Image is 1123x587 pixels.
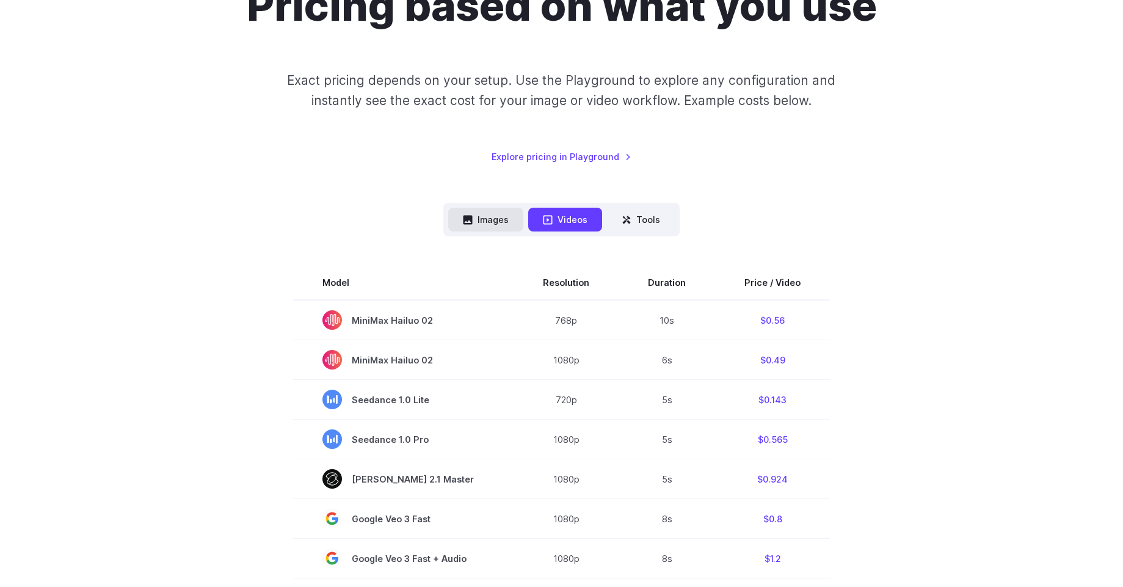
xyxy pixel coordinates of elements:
td: 1080p [514,499,619,539]
td: 1080p [514,539,619,578]
span: [PERSON_NAME] 2.1 Master [322,469,484,489]
td: 1080p [514,459,619,499]
td: $0.924 [715,459,830,499]
td: 768p [514,300,619,340]
span: MiniMax Hailuo 02 [322,310,484,330]
td: 8s [619,539,715,578]
td: 5s [619,420,715,459]
td: $0.8 [715,499,830,539]
td: $1.2 [715,539,830,578]
span: Google Veo 3 Fast + Audio [322,549,484,568]
td: $0.565 [715,420,830,459]
td: 5s [619,380,715,420]
td: $0.143 [715,380,830,420]
td: $0.49 [715,340,830,380]
th: Model [293,266,514,300]
button: Videos [528,208,602,232]
td: 10s [619,300,715,340]
span: Seedance 1.0 Lite [322,390,484,409]
p: Exact pricing depends on your setup. Use the Playground to explore any configuration and instantl... [264,70,859,111]
a: Explore pricing in Playground [492,150,631,164]
button: Tools [607,208,675,232]
td: 6s [619,340,715,380]
span: Google Veo 3 Fast [322,509,484,528]
td: 8s [619,499,715,539]
th: Price / Video [715,266,830,300]
td: 1080p [514,340,619,380]
th: Resolution [514,266,619,300]
span: Seedance 1.0 Pro [322,429,484,449]
th: Duration [619,266,715,300]
span: MiniMax Hailuo 02 [322,350,484,370]
td: 1080p [514,420,619,459]
td: $0.56 [715,300,830,340]
td: 5s [619,459,715,499]
button: Images [448,208,523,232]
td: 720p [514,380,619,420]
